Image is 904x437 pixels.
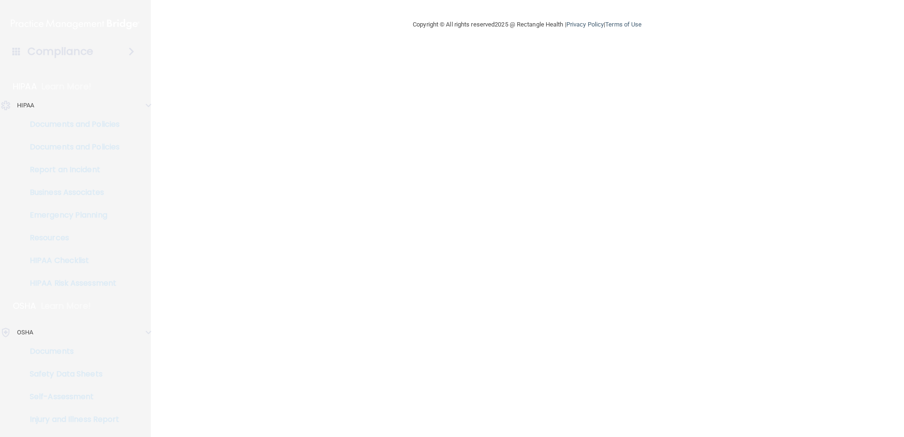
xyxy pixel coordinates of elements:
a: Terms of Use [605,21,642,28]
p: Business Associates [6,188,135,197]
p: Documents [6,347,135,356]
h4: Compliance [27,45,93,58]
img: PMB logo [11,15,139,34]
p: Injury and Illness Report [6,415,135,424]
p: HIPAA Risk Assessment [6,279,135,288]
p: HIPAA [17,100,35,111]
p: Emergency Planning [6,210,135,220]
p: Learn More! [41,300,91,312]
p: Self-Assessment [6,392,135,402]
p: HIPAA Checklist [6,256,135,265]
p: Report an Incident [6,165,135,175]
p: OSHA [17,327,33,338]
p: HIPAA [13,81,37,92]
a: Privacy Policy [566,21,604,28]
p: OSHA [13,300,36,312]
div: Copyright © All rights reserved 2025 @ Rectangle Health | | [355,9,700,40]
p: Documents and Policies [6,120,135,129]
p: Documents and Policies [6,142,135,152]
p: Learn More! [42,81,92,92]
p: Safety Data Sheets [6,369,135,379]
p: Resources [6,233,135,243]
